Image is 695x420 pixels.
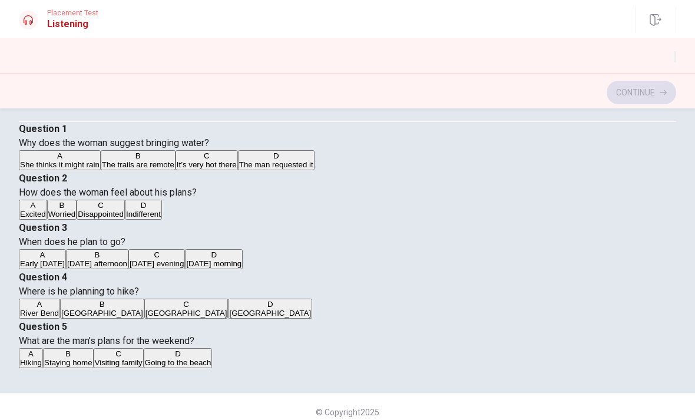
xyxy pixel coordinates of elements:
[20,349,42,358] div: A
[95,358,143,367] span: Visiting family
[145,300,227,309] div: C
[60,299,144,319] button: B[GEOGRAPHIC_DATA]
[177,151,237,160] div: C
[19,137,209,148] span: Why does the woman suggest bringing water?
[66,249,128,269] button: B[DATE] afternoon
[176,150,238,170] button: CIt’s very hot there
[185,249,243,269] button: D[DATE] morning
[20,201,46,210] div: A
[19,122,676,136] h4: Question 1
[47,9,98,17] span: Placement Test
[145,349,211,358] div: D
[19,348,43,368] button: AHiking
[19,187,197,198] span: How does the woman feel about his plans?
[130,250,184,259] div: C
[20,309,59,318] span: River Bend
[78,210,124,219] span: Disappointed
[20,151,100,160] div: A
[125,200,162,220] button: DIndifferent
[20,250,65,259] div: A
[47,200,77,220] button: BWorried
[144,299,229,319] button: C[GEOGRAPHIC_DATA]
[102,151,174,160] div: B
[102,160,174,169] span: The trails are remote
[228,299,312,319] button: D[GEOGRAPHIC_DATA]
[20,160,100,169] span: She thinks it might rain
[20,210,46,219] span: Excited
[239,151,313,160] div: D
[95,349,143,358] div: C
[229,300,311,309] div: D
[145,358,211,367] span: Going to the beach
[20,259,65,268] span: Early [DATE]
[67,250,127,259] div: B
[78,201,124,210] div: C
[19,200,47,220] button: AExcited
[94,348,144,368] button: CVisiting family
[48,201,75,210] div: B
[67,259,127,268] span: [DATE] afternoon
[19,286,139,297] span: Where is he planning to hike?
[44,349,92,358] div: B
[19,335,194,346] span: What are the man’s plans for the weekend?
[128,249,185,269] button: C[DATE] evening
[77,200,125,220] button: CDisappointed
[130,259,184,268] span: [DATE] evening
[186,259,241,268] span: [DATE] morning
[19,236,125,247] span: When does he plan to go?
[47,17,98,31] h1: Listening
[19,171,676,186] h4: Question 2
[126,210,161,219] span: Indifferent
[61,300,143,309] div: B
[238,150,315,170] button: DThe man requested it
[20,358,42,367] span: Hiking
[19,150,101,170] button: AShe thinks it might rain
[186,250,241,259] div: D
[19,249,66,269] button: AEarly [DATE]
[145,309,227,318] span: [GEOGRAPHIC_DATA]
[101,150,176,170] button: BThe trails are remote
[239,160,313,169] span: The man requested it
[229,309,311,318] span: [GEOGRAPHIC_DATA]
[44,358,92,367] span: Staying home
[144,348,213,368] button: DGoing to the beach
[19,221,676,235] h4: Question 3
[19,320,676,334] h4: Question 5
[19,299,60,319] button: ARiver Bend
[316,408,379,417] span: © Copyright 2025
[19,270,676,285] h4: Question 4
[177,160,237,169] span: It’s very hot there
[126,201,161,210] div: D
[61,309,143,318] span: [GEOGRAPHIC_DATA]
[48,210,75,219] span: Worried
[43,348,94,368] button: BStaying home
[20,300,59,309] div: A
